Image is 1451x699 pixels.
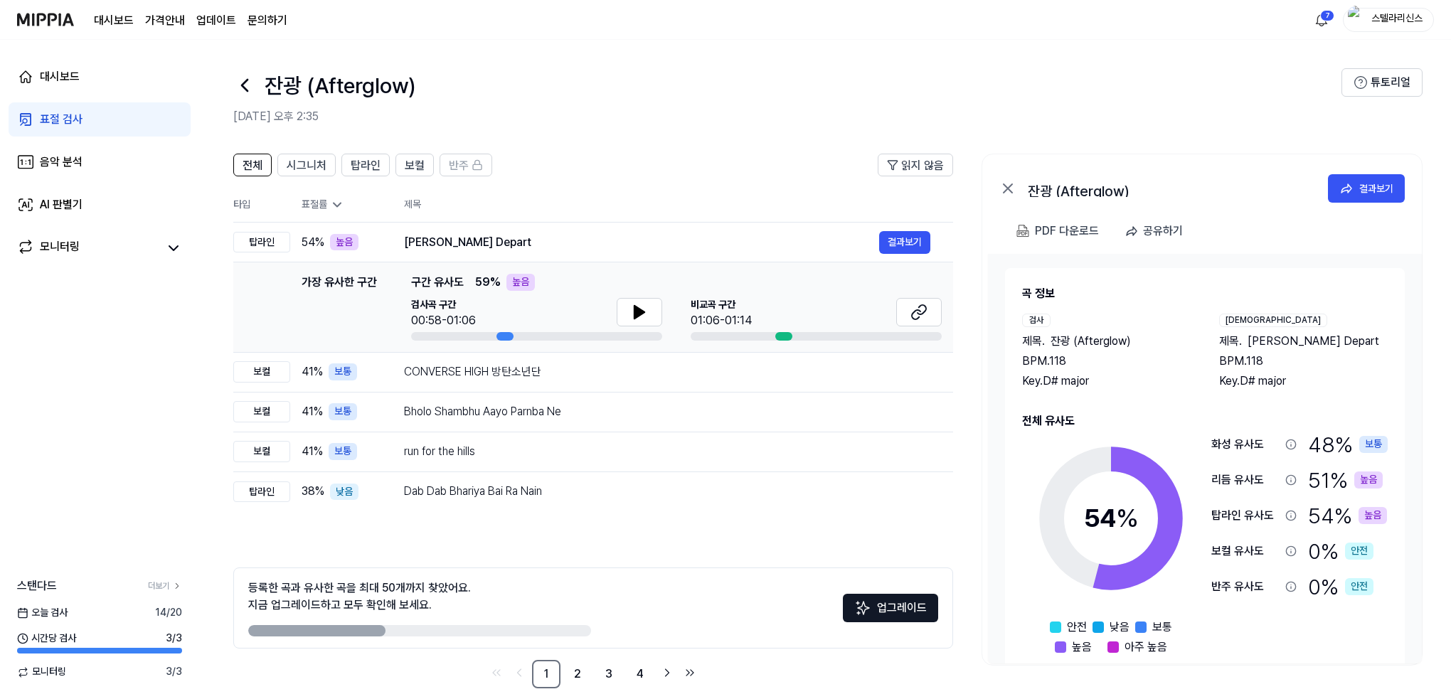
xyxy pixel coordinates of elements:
[1341,68,1423,97] button: 튜토리얼
[248,580,471,614] div: 등록한 곡과 유사한 곡을 최대 50개까지 찾았어요. 지금 업그레이드하고 모두 확인해 보세요.
[395,154,434,176] button: 보컬
[40,238,80,258] div: 모니터링
[1110,619,1130,636] span: 낮음
[1308,429,1388,459] div: 48 %
[1248,333,1379,350] span: [PERSON_NAME] Depart
[233,401,290,422] div: 보컬
[1359,181,1393,196] div: 결과보기
[843,594,938,622] button: 업그레이드
[1211,578,1280,595] div: 반주 유사도
[265,70,415,100] h1: 잔광 (Afterglow)
[1211,436,1280,453] div: 화성 유사도
[40,196,83,213] div: AI 판별기
[233,188,290,223] th: 타입
[302,403,323,420] span: 41 %
[1051,333,1131,350] span: 잔광 (Afterglow)
[1211,507,1280,524] div: 탑라인 유사도
[1359,436,1388,453] div: 보통
[1072,639,1092,656] span: 높음
[1219,333,1242,350] span: 제목 .
[233,481,290,503] div: 탑라인
[351,157,381,174] span: 탑라인
[233,441,290,462] div: 보컬
[440,154,492,176] button: 반주
[404,363,930,380] div: CONVERSE HIGH 방탄소년단
[1028,180,1312,197] div: 잔광 (Afterglow)
[40,111,83,128] div: 표절 검사
[691,298,752,312] span: 비교곡 구간
[404,403,930,420] div: Bholo Shambhu Aayo Parnba Ne
[1116,503,1139,533] span: %
[196,12,236,29] a: 업데이트
[1328,174,1405,203] button: 결과보기
[145,12,185,29] button: 가격안내
[302,234,324,251] span: 54 %
[166,631,182,646] span: 3 / 3
[657,663,677,683] a: Go to next page
[9,188,191,222] a: AI 판별기
[9,60,191,94] a: 대시보드
[411,274,464,291] span: 구간 유사도
[1219,314,1327,327] div: [DEMOGRAPHIC_DATA]
[1308,572,1373,602] div: 0 %
[1143,222,1183,240] div: 공유하기
[17,631,76,646] span: 시간당 검사
[302,363,323,380] span: 41 %
[1348,6,1365,34] img: profile
[302,198,381,212] div: 표절률
[879,231,930,254] a: 결과보기
[475,274,501,291] span: 59 %
[1016,225,1029,238] img: PDF Download
[17,665,66,679] span: 모니터링
[411,312,476,329] div: 00:58-01:06
[1320,10,1334,21] div: 7
[155,606,182,620] span: 14 / 20
[1359,507,1387,524] div: 높음
[626,660,654,688] a: 4
[487,663,506,683] a: Go to first page
[302,274,377,341] div: 가장 유사한 구간
[1022,373,1191,390] div: Key. D# major
[1022,285,1388,302] h2: 곡 정보
[404,234,879,251] div: [PERSON_NAME] Depart
[404,443,930,460] div: run for the hills
[1014,217,1102,245] button: PDF 다운로드
[1035,222,1099,240] div: PDF 다운로드
[233,361,290,383] div: 보컬
[1345,543,1373,560] div: 안전
[1022,314,1051,327] div: 검사
[1310,9,1333,31] button: 알림7
[248,12,287,29] a: 문의하기
[1219,373,1388,390] div: Key. D# major
[233,154,272,176] button: 전체
[1211,471,1280,489] div: 리듬 유사도
[302,483,324,500] span: 38 %
[509,663,529,683] a: Go to previous page
[878,154,953,176] button: 읽지 않음
[1343,8,1434,32] button: profile스텔라리신스
[411,298,476,312] span: 검사곡 구간
[341,154,390,176] button: 탑라인
[1152,619,1172,636] span: 보통
[1308,465,1383,495] div: 51 %
[9,102,191,137] a: 표절 검사
[9,145,191,179] a: 음악 분석
[330,484,358,501] div: 낮음
[1022,353,1191,370] div: BPM. 118
[1084,499,1139,538] div: 54
[563,660,592,688] a: 2
[329,403,357,420] div: 보통
[901,157,944,174] span: 읽지 않음
[329,363,357,380] div: 보통
[1308,536,1373,566] div: 0 %
[40,68,80,85] div: 대시보드
[1067,619,1087,636] span: 안전
[1022,412,1388,429] h2: 전체 유사도
[287,157,326,174] span: 시그니처
[17,238,159,258] a: 모니터링
[1354,471,1383,489] div: 높음
[691,312,752,329] div: 01:06-01:14
[243,157,262,174] span: 전체
[148,580,182,592] a: 더보기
